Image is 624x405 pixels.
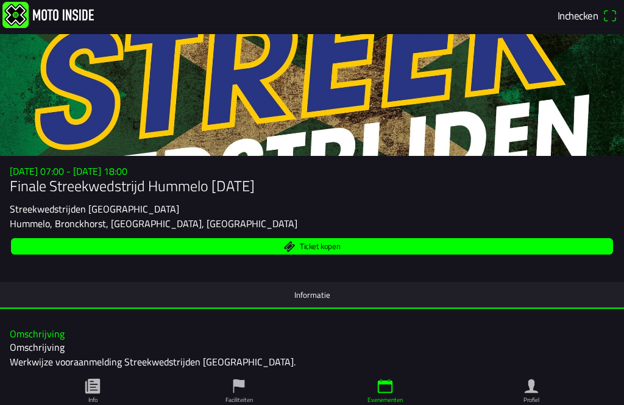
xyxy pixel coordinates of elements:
h3: Omschrijving [10,328,614,340]
ion-label: Evenementen [367,395,403,404]
ion-label: Profiel [523,395,539,404]
span: Inchecken [558,7,598,23]
ion-text: Streekwedstrijden [GEOGRAPHIC_DATA] [10,202,179,216]
ion-label: Info [88,395,97,404]
ion-icon: flag [230,377,248,395]
h3: [DATE] 07:00 - [DATE] 18:00 [10,166,614,177]
ion-icon: paper [83,377,102,395]
ion-icon: calendar [376,377,394,395]
a: Incheckenqr scanner [553,5,622,26]
h1: Finale Streekwedstrijd Hummelo [DATE] [10,177,614,195]
ion-label: Informatie [294,288,330,301]
ion-label: Faciliteiten [225,395,253,404]
span: Ticket kopen [300,243,340,251]
ion-text: Hummelo, Bronckhorst, [GEOGRAPHIC_DATA], [GEOGRAPHIC_DATA] [10,216,297,231]
ion-icon: person [522,377,541,395]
